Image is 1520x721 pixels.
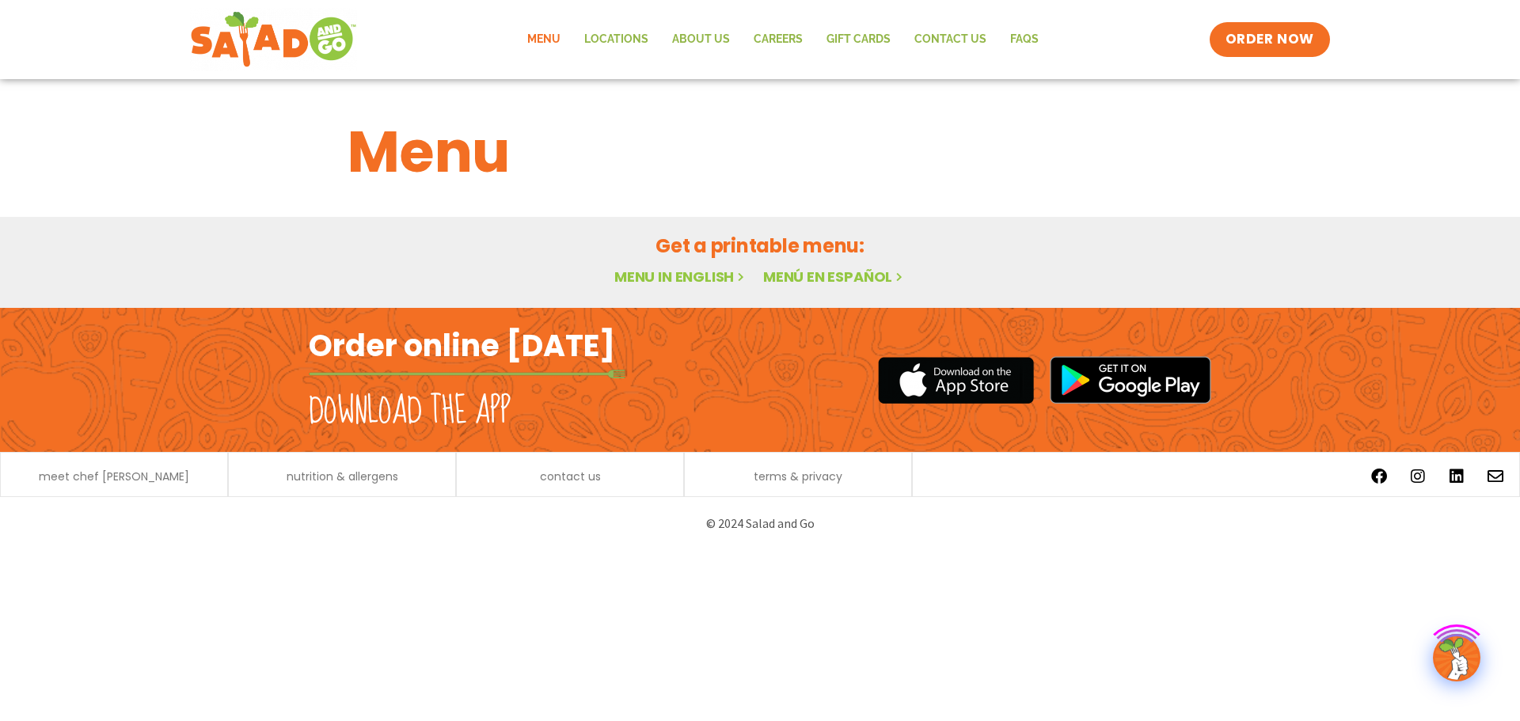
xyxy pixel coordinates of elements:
a: Menú en español [763,267,906,287]
img: fork [309,370,625,378]
img: appstore [878,355,1034,406]
img: google_play [1050,356,1211,404]
h2: Get a printable menu: [348,232,1172,260]
a: ORDER NOW [1210,22,1330,57]
nav: Menu [515,21,1051,58]
a: About Us [660,21,742,58]
h1: Menu [348,109,1172,195]
a: Contact Us [902,21,998,58]
a: terms & privacy [754,471,842,482]
img: new-SAG-logo-768×292 [190,8,357,71]
h2: Download the app [309,389,511,434]
a: Menu [515,21,572,58]
a: Careers [742,21,815,58]
span: ORDER NOW [1225,30,1314,49]
h2: Order online [DATE] [309,326,615,365]
a: Menu in English [614,267,747,287]
a: Locations [572,21,660,58]
a: nutrition & allergens [287,471,398,482]
a: meet chef [PERSON_NAME] [39,471,189,482]
a: FAQs [998,21,1051,58]
a: GIFT CARDS [815,21,902,58]
a: contact us [540,471,601,482]
p: © 2024 Salad and Go [317,513,1203,534]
